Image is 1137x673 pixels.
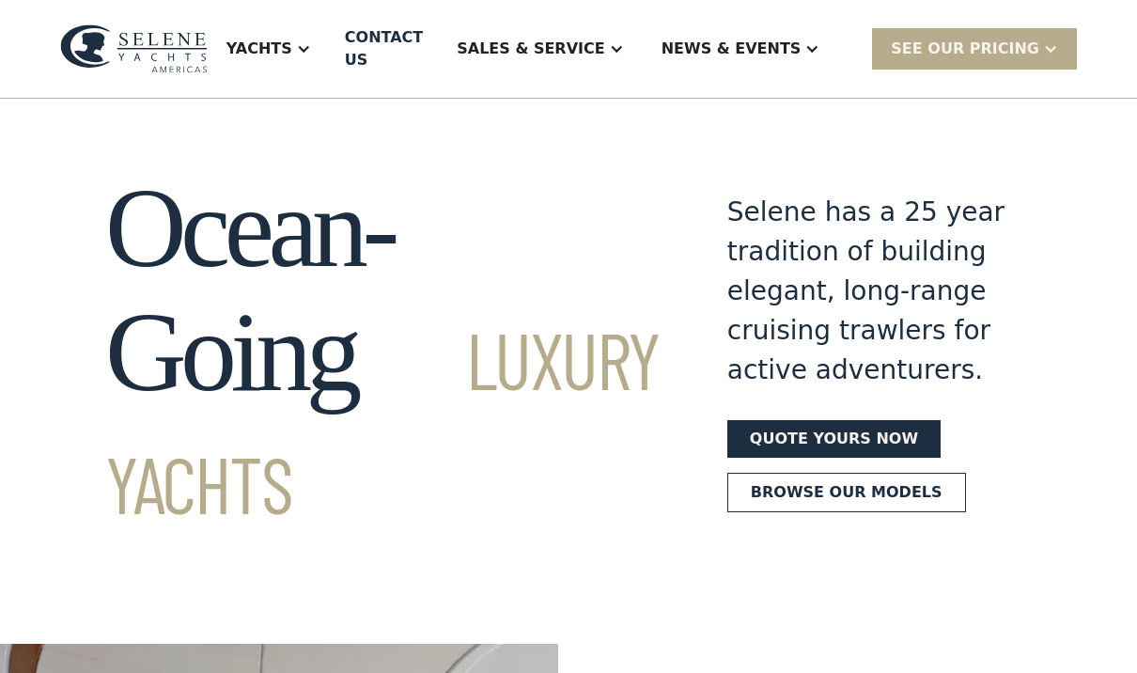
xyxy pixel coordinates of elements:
a: Quote yours now [727,420,941,458]
div: SEE Our Pricing [891,38,1039,60]
div: Sales & Service [457,38,604,60]
div: Selene has a 25 year tradition of building elegant, long-range cruising trawlers for active adven... [727,193,1032,390]
div: News & EVENTS [643,11,839,86]
a: Browse our models [727,473,966,512]
span: Luxury Yachts [105,311,660,530]
div: Contact US [345,26,423,71]
div: Yachts [226,38,292,60]
h1: Ocean-Going [105,166,660,539]
div: SEE Our Pricing [872,28,1077,69]
div: Yachts [208,11,330,86]
div: News & EVENTS [662,38,802,60]
div: Sales & Service [438,11,642,86]
img: logo [60,24,208,72]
